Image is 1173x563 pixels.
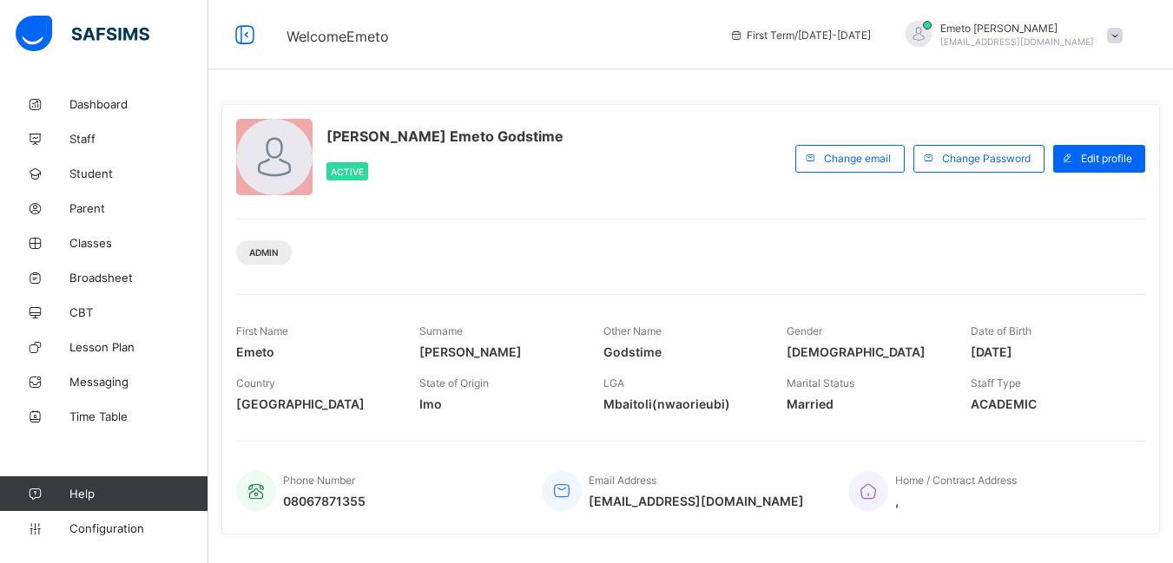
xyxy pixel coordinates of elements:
[787,396,944,411] span: Married
[940,22,1094,35] span: Emeto [PERSON_NAME]
[283,474,355,487] span: Phone Number
[69,340,208,354] span: Lesson Plan
[971,396,1128,411] span: ACADEMIC
[236,324,288,337] span: First Name
[69,201,208,215] span: Parent
[69,132,208,146] span: Staff
[1081,152,1132,165] span: Edit profile
[69,167,208,180] span: Student
[69,375,208,389] span: Messaging
[69,487,208,501] span: Help
[603,396,761,411] span: Mbaitoli(nwaorieubi)
[419,324,463,337] span: Surname
[787,376,854,390] span: Marital Status
[236,396,393,411] span: [GEOGRAPHIC_DATA]
[419,376,489,390] span: State of Origin
[971,324,1031,337] span: Date of Birth
[69,236,208,250] span: Classes
[971,376,1021,390] span: Staff Type
[249,247,279,258] span: Admin
[824,152,891,165] span: Change email
[69,305,208,319] span: CBT
[69,271,208,285] span: Broadsheet
[69,97,208,111] span: Dashboard
[236,376,275,390] span: Country
[326,128,563,145] span: [PERSON_NAME] Emeto Godstime
[331,167,364,177] span: Active
[729,29,871,42] span: session/term information
[287,28,389,45] span: Welcome Emeto
[603,344,761,359] span: Godstime
[236,344,393,359] span: Emeto
[589,474,656,487] span: Email Address
[971,344,1128,359] span: [DATE]
[419,396,577,411] span: Imo
[787,344,944,359] span: [DEMOGRAPHIC_DATA]
[895,474,1017,487] span: Home / Contract Address
[603,376,624,390] span: LGA
[888,21,1131,49] div: EmetoAusten
[16,16,149,52] img: safsims
[787,324,822,337] span: Gender
[419,344,577,359] span: [PERSON_NAME]
[69,409,208,423] span: Time Table
[69,521,208,535] span: Configuration
[603,324,662,337] span: Other Name
[283,494,366,508] span: 08067871355
[589,494,804,508] span: [EMAIL_ADDRESS][DOMAIN_NAME]
[940,36,1094,47] span: [EMAIL_ADDRESS][DOMAIN_NAME]
[895,494,1017,508] span: ,
[942,152,1031,165] span: Change Password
